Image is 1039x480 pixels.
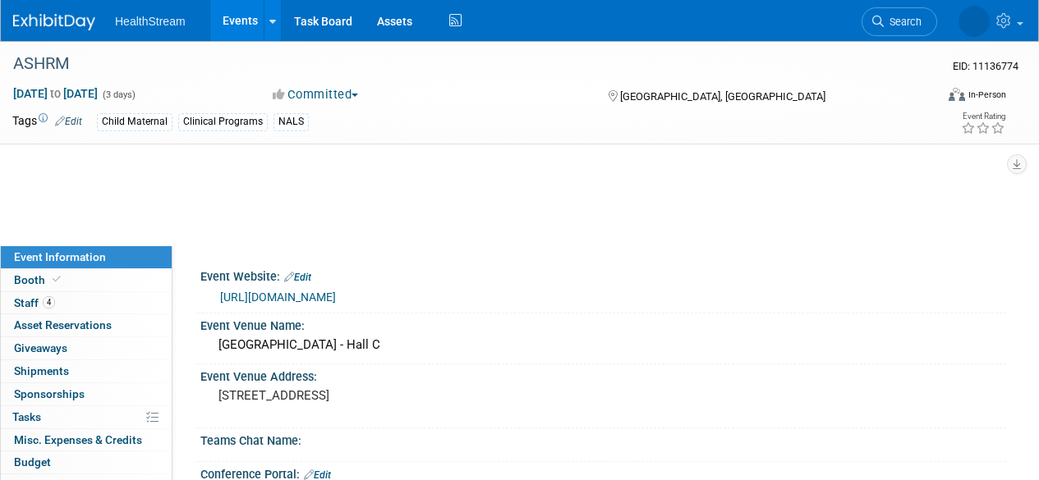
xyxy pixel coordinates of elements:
[200,264,1006,286] div: Event Website:
[961,112,1005,121] div: Event Rating
[968,89,1006,101] div: In-Person
[218,388,518,403] pre: [STREET_ADDRESS]
[14,296,55,309] span: Staff
[1,269,172,291] a: Booth
[953,60,1018,72] span: Event ID: 11136774
[884,16,922,28] span: Search
[12,410,41,423] span: Tasks
[620,90,825,103] span: [GEOGRAPHIC_DATA], [GEOGRAPHIC_DATA]
[862,7,937,36] a: Search
[1,314,172,336] a: Asset Reservations
[12,112,82,131] td: Tags
[53,275,61,284] i: Booth reservation complete
[43,296,55,309] span: 4
[1,406,172,428] a: Tasks
[14,455,51,469] span: Budget
[200,428,1006,449] div: Teams Chat Name:
[7,49,922,79] div: ASHRM
[55,116,82,127] a: Edit
[97,113,172,130] div: Child Maternal
[274,113,309,130] div: NALS
[101,89,136,100] span: (3 days)
[267,86,365,103] button: Committed
[12,86,99,101] span: [DATE] [DATE]
[14,387,85,400] span: Sponsorships
[949,88,965,101] img: Format-Inperson.png
[48,87,63,100] span: to
[1,246,172,268] a: Event Information
[1,451,172,473] a: Budget
[115,15,186,28] span: HealthStream
[14,341,67,354] span: Giveaways
[14,364,69,377] span: Shipments
[1,360,172,382] a: Shipments
[1,337,172,359] a: Giveaways
[213,332,994,358] div: [GEOGRAPHIC_DATA] - Hall C
[14,433,142,446] span: Misc. Expenses & Credits
[1,429,172,451] a: Misc. Expenses & Credits
[200,313,1006,334] div: Event Venue Name:
[220,290,336,304] a: [URL][DOMAIN_NAME]
[959,6,990,37] img: Wendy Nixx
[200,364,1006,385] div: Event Venue Address:
[1,383,172,405] a: Sponsorships
[14,273,64,286] span: Booth
[1,292,172,314] a: Staff4
[861,85,1006,110] div: Event Format
[14,318,112,331] span: Asset Reservations
[13,14,95,30] img: ExhibitDay
[14,250,106,263] span: Event Information
[178,113,268,130] div: Clinical Programs
[284,272,311,283] a: Edit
